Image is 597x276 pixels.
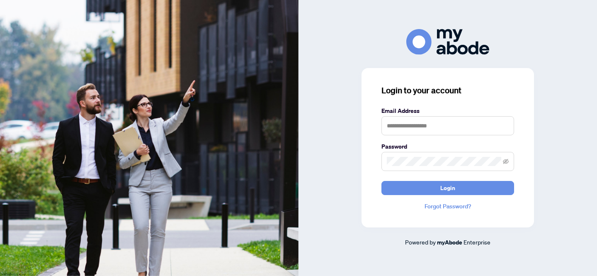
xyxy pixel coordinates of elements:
[381,85,514,96] h3: Login to your account
[503,159,509,164] span: eye-invisible
[405,238,436,246] span: Powered by
[381,202,514,211] a: Forgot Password?
[381,181,514,195] button: Login
[406,29,489,54] img: ma-logo
[440,181,455,195] span: Login
[464,238,490,246] span: Enterprise
[381,142,514,151] label: Password
[437,238,462,247] a: myAbode
[381,106,514,115] label: Email Address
